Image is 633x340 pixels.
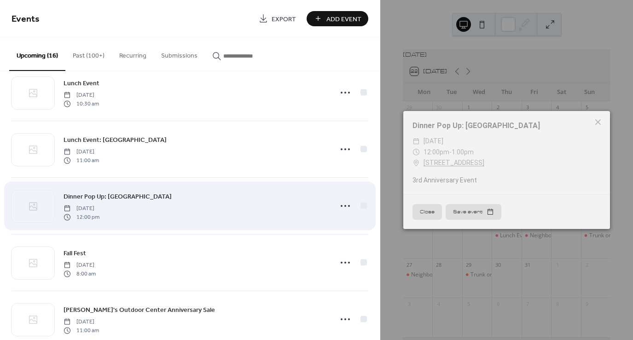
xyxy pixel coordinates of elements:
span: [DATE] [424,136,443,147]
span: 1:00pm [452,148,474,156]
div: ​ [412,158,420,169]
button: Save event [446,204,501,220]
div: Dinner Pop Up: [GEOGRAPHIC_DATA] [403,120,610,131]
span: Add Event [326,14,361,24]
span: [DATE] [64,148,99,156]
span: [PERSON_NAME]'s Outdoor Center Anniversary Sale [64,305,215,315]
a: Lunch Event [64,78,99,88]
span: [DATE] [64,318,99,326]
span: [DATE] [64,91,99,100]
div: ​ [412,136,420,147]
span: 11:00 am [64,156,99,164]
button: Upcoming (16) [9,37,65,71]
div: 3rd Anniversary Event [403,176,610,185]
span: Events [12,10,40,28]
span: Dinner Pop Up: [GEOGRAPHIC_DATA] [64,192,172,202]
span: Export [272,14,296,24]
span: 10:30 am [64,100,99,108]
span: 11:00 am [64,326,99,334]
a: Fall Fest [64,248,86,258]
span: Lunch Event: [GEOGRAPHIC_DATA] [64,135,167,145]
button: Submissions [154,37,205,70]
button: Close [412,204,442,220]
div: ​ [412,147,420,158]
span: Lunch Event [64,79,99,88]
span: [DATE] [64,205,99,213]
a: Lunch Event: [GEOGRAPHIC_DATA] [64,135,167,145]
a: [STREET_ADDRESS] [424,158,484,169]
span: 12:00 pm [64,213,99,221]
button: Recurring [112,37,154,70]
button: Add Event [307,11,368,26]
a: Dinner Pop Up: [GEOGRAPHIC_DATA] [64,191,172,202]
a: Export [252,11,303,26]
span: - [449,148,452,156]
button: Past (100+) [65,37,112,70]
span: [DATE] [64,261,96,270]
span: 12:00pm [424,148,449,156]
span: Fall Fest [64,249,86,258]
span: 8:00 am [64,270,96,278]
a: [PERSON_NAME]'s Outdoor Center Anniversary Sale [64,305,215,315]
